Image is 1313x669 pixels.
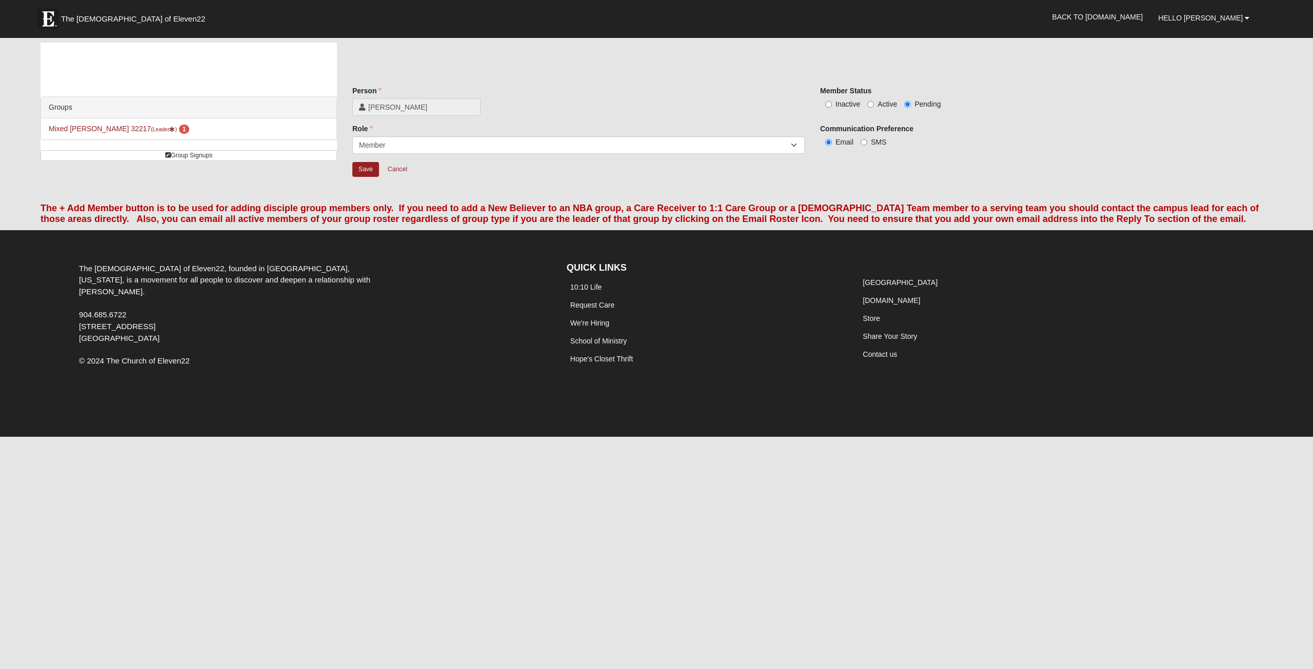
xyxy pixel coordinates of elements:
a: Contact us [863,350,897,358]
a: Hello [PERSON_NAME] [1150,5,1257,31]
span: [PERSON_NAME] [368,102,474,112]
input: Alt+s [352,162,379,177]
a: 10:10 Life [570,283,602,291]
label: Member Status [820,86,871,96]
a: Store [863,314,880,322]
a: School of Ministry [570,337,627,345]
a: Back to [DOMAIN_NAME] [1044,4,1150,30]
font: The + Add Member button is to be used for adding disciple group members only. If you need to add ... [41,203,1259,225]
a: The [DEMOGRAPHIC_DATA] of Eleven22 [33,4,238,29]
img: Eleven22 logo [38,9,58,29]
span: © 2024 The Church of Eleven22 [79,356,190,365]
a: Mixed [PERSON_NAME] 32217(Leader) 1 [49,125,189,133]
a: [GEOGRAPHIC_DATA] [863,278,938,287]
a: Group Signups [41,150,337,161]
a: We're Hiring [570,319,609,327]
span: Hello [PERSON_NAME] [1158,14,1243,22]
h4: QUICK LINKS [567,262,844,274]
div: The [DEMOGRAPHIC_DATA] of Eleven22, founded in [GEOGRAPHIC_DATA], [US_STATE], is a movement for a... [71,263,396,344]
span: SMS [871,138,886,146]
a: [DOMAIN_NAME] [863,296,920,305]
input: Inactive [825,101,832,108]
input: Active [867,101,874,108]
a: Request Care [570,301,614,309]
span: number of pending members [179,125,190,134]
span: Active [878,100,897,108]
a: Cancel [381,161,414,177]
input: Email [825,139,832,146]
div: Groups [41,97,336,118]
a: Share Your Story [863,332,917,340]
small: (Leader ) [151,126,177,132]
span: Email [835,138,853,146]
input: Pending [904,101,911,108]
label: Role [352,124,373,134]
label: Person [352,86,382,96]
input: SMS [861,139,867,146]
span: [GEOGRAPHIC_DATA] [79,334,160,342]
span: The [DEMOGRAPHIC_DATA] of Eleven22 [61,14,205,24]
span: Pending [914,100,941,108]
label: Communication Preference [820,124,913,134]
span: Inactive [835,100,860,108]
a: Hope's Closet Thrift [570,355,633,363]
